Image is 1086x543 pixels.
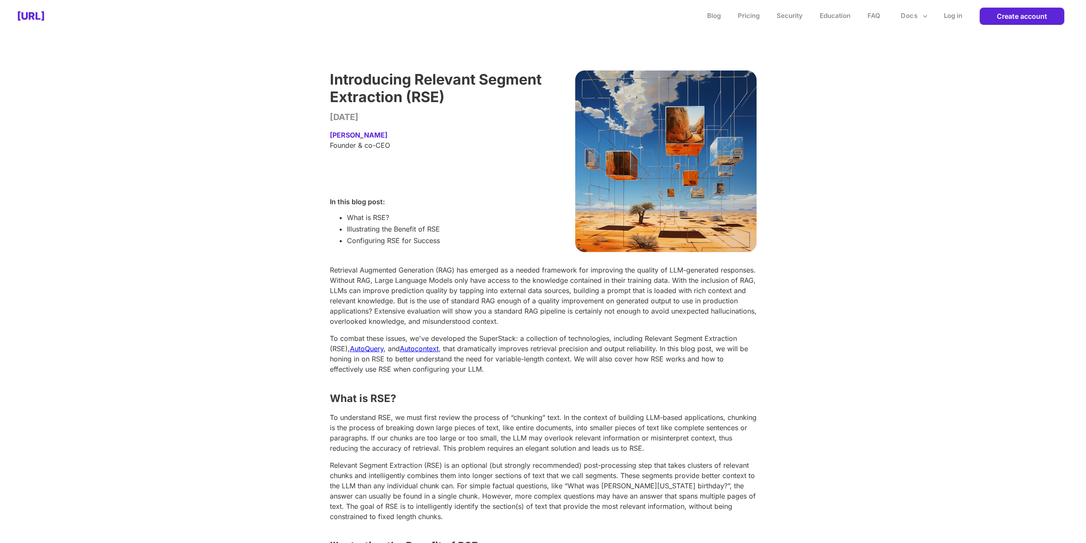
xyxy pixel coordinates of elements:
p: In this blog post: [330,197,440,206]
li: Illustrating the Benefit of RSE [347,224,440,234]
a: Education [820,12,850,20]
p: [DATE] [330,112,543,122]
h2: What is RSE? [330,393,757,404]
button: more [897,8,931,24]
p: Create account [997,8,1047,25]
a: AutoQuery [350,344,384,353]
img: Abstract_Boxes_1.d84dc4c7b83af63bb301.png [575,70,757,252]
p: Retrieval Augmented Generation (RAG) has emerged as a needed framework for improving the quality ... [330,265,757,326]
p: Founder & co-CEO [330,141,543,150]
p: Introducing Relevant Segment Extraction (RSE) [330,70,543,106]
a: FAQ [868,12,880,20]
p: [PERSON_NAME] [330,131,543,139]
a: Blog [707,12,721,20]
a: Security [777,12,803,20]
li: What is RSE? [347,213,440,222]
a: Pricing [738,12,760,20]
li: Configuring RSE for Success [347,236,440,245]
p: Relevant Segment Extraction (RSE) is an optional (but strongly recommended) post-processing step ... [330,460,757,522]
h2: [URL] [17,10,45,22]
p: To combat these issues, we've developed the SuperStack: a collection of technologies, including R... [330,333,757,374]
h2: Log in [944,12,962,20]
p: To understand RSE, we must first review the process of “chunking” text. In the context of buildin... [330,412,757,453]
a: Autocontext [400,344,439,353]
